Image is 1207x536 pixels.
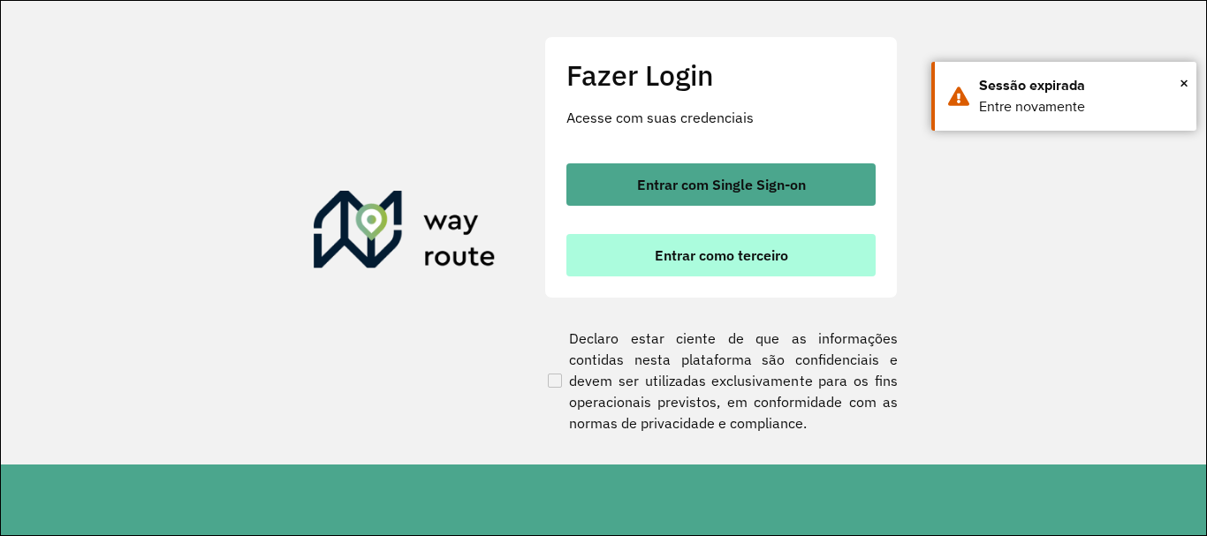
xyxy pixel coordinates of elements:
[566,107,876,128] p: Acesse com suas credenciais
[655,248,788,262] span: Entrar como terceiro
[566,234,876,276] button: button
[544,328,898,434] label: Declaro estar ciente de que as informações contidas nesta plataforma são confidenciais e devem se...
[566,163,876,206] button: button
[979,75,1183,96] div: Sessão expirada
[979,96,1183,117] div: Entre novamente
[1180,70,1188,96] span: ×
[1180,70,1188,96] button: Close
[566,58,876,92] h2: Fazer Login
[314,191,496,276] img: Roteirizador AmbevTech
[637,177,806,192] span: Entrar com Single Sign-on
